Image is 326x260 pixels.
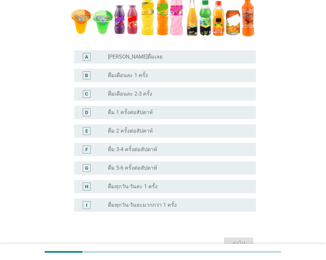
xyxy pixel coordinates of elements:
label: ดื่มเดือนละ 2-3 ครั้ง [108,91,152,97]
div: H [85,183,88,190]
label: ดื่มทุกวัน-วันละ 1 ครั้ง [108,183,158,190]
div: B [85,72,88,79]
label: ดื่มทุกวัน-วันละมากกว่า 1 ครั้ง [108,202,177,208]
label: ดื่ม 2 ครั้งต่อสัปดาห์ [108,128,153,134]
div: G [85,164,88,171]
label: ดื่ม 3-4 ครั้งต่อสัปดาห์ [108,146,157,153]
label: [PERSON_NAME]ดื่มเลย [108,54,163,60]
div: A [85,53,88,60]
div: E [85,127,88,134]
div: F [85,146,88,153]
div: C [85,90,88,97]
div: I [86,201,87,208]
div: D [85,109,88,116]
label: ดื่ม 1 ครั้งต่อสัปดาห์ [108,109,153,116]
label: ดื่ม 5-6 ครั้งต่อสัปดาห์ [108,165,157,171]
label: ดื่มเดือนละ 1 ครั้ง [108,72,148,79]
